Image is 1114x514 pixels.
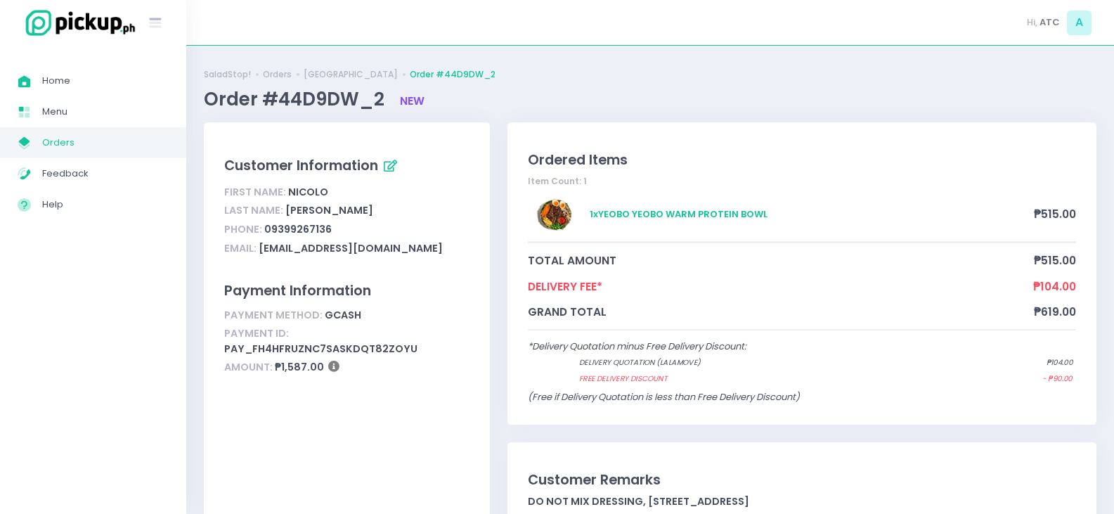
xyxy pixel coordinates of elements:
[224,222,262,236] span: Phone:
[1042,373,1072,385] span: - ₱90.00
[42,165,169,183] span: Feedback
[528,340,746,353] span: *Delivery Quotation minus Free Delivery Discount:
[528,278,1033,295] span: Delivery Fee*
[1027,15,1037,30] span: Hi,
[224,185,286,199] span: First Name:
[263,68,292,81] a: Orders
[224,183,469,202] div: Nicolo
[528,150,1076,170] div: Ordered Items
[1039,15,1060,30] span: ATC
[224,308,323,322] span: Payment Method:
[224,281,469,301] div: Payment Information
[224,241,257,255] span: Email:
[224,360,273,374] span: Amount:
[1033,278,1076,295] span: ₱104.00
[224,306,469,325] div: gcash
[42,195,169,214] span: Help
[528,304,1034,320] span: grand total
[42,134,169,152] span: Orders
[42,103,169,121] span: Menu
[528,494,1076,509] div: do not mix dressing, [STREET_ADDRESS]
[204,68,251,81] a: SaladStop!
[42,72,169,90] span: Home
[528,175,1076,188] div: Item Count: 1
[224,326,289,340] span: Payment ID:
[224,155,469,179] div: Customer Information
[224,359,469,378] div: ₱1,587.00
[1046,357,1073,368] span: ₱104.00
[224,203,283,217] span: Last Name:
[579,373,987,385] span: Free Delivery Discount
[224,202,469,221] div: [PERSON_NAME]
[528,390,800,404] span: (Free if Delivery Quotation is less than Free Delivery Discount)
[410,68,496,81] a: Order #44D9DW_2
[304,68,398,81] a: [GEOGRAPHIC_DATA]
[528,252,1034,269] span: total amount
[18,8,137,38] img: logo
[1034,252,1076,269] span: ₱515.00
[224,220,469,239] div: 09399267136
[1034,304,1076,320] span: ₱619.00
[1067,11,1092,35] span: A
[528,470,1076,490] div: Customer Remarks
[579,357,991,368] span: Delivery quotation (lalamove)
[400,94,425,108] span: new
[224,325,469,359] div: pay_fh4HFRUZnC7saskDQT82zoYu
[204,86,389,112] span: Order #44D9DW_2
[224,239,469,258] div: [EMAIL_ADDRESS][DOMAIN_NAME]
